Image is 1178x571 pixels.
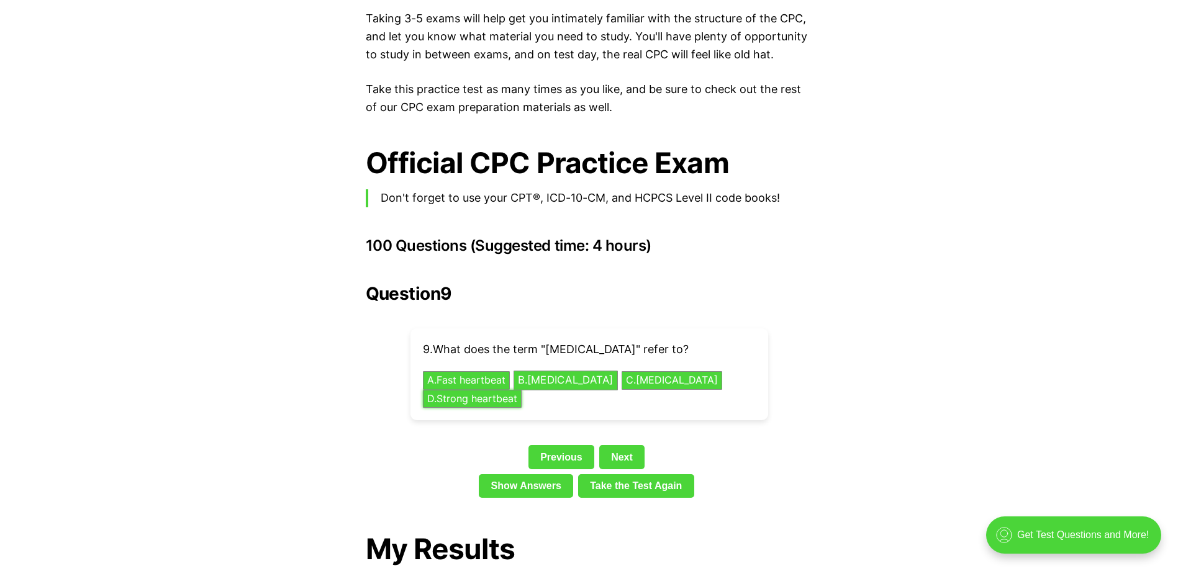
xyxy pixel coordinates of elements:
p: Take this practice test as many times as you like, and be sure to check out the rest of our CPC e... [366,81,813,117]
h2: Question 9 [366,284,813,303]
button: A.Fast heartbeat [423,371,510,390]
a: Show Answers [479,474,573,498]
button: C.[MEDICAL_DATA] [622,371,722,390]
button: D.Strong heartbeat [423,390,522,408]
button: B.[MEDICAL_DATA] [514,371,618,390]
h3: 100 Questions (Suggested time: 4 hours) [366,237,813,254]
a: Next [599,445,645,469]
a: Previous [528,445,594,469]
h1: My Results [366,533,813,565]
blockquote: Don't forget to use your CPT®, ICD-10-CM, and HCPCS Level II code books! [366,189,813,207]
iframe: portal-trigger [976,510,1178,571]
p: Taking 3-5 exams will help get you intimately familiar with the structure of the CPC, and let you... [366,10,813,63]
h1: Official CPC Practice Exam [366,146,813,179]
a: Take the Test Again [578,474,694,498]
p: 9 . What does the term "[MEDICAL_DATA]" refer to? [423,341,756,359]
